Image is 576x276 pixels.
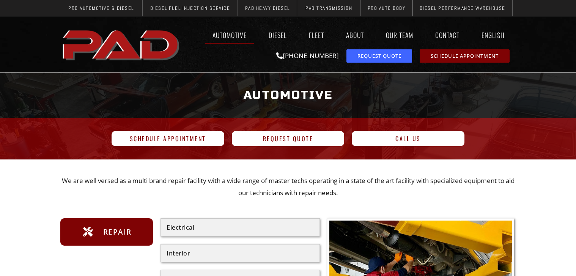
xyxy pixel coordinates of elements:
a: Request Quote [232,131,345,146]
span: Schedule Appointment [431,54,499,58]
a: request a service or repair quote [346,49,412,63]
span: Pro Automotive & Diesel [68,6,134,11]
span: Request Quote [263,136,313,142]
span: Schedule Appointment [130,136,206,142]
img: The image shows the word "PAD" in bold, red, uppercase letters with a slight shadow effect. [60,24,183,65]
span: PAD Transmission [305,6,352,11]
a: Schedule Appointment [112,131,224,146]
a: About [339,26,371,44]
a: Call Us [352,131,464,146]
a: [PHONE_NUMBER] [276,51,339,60]
span: Diesel Fuel Injection Service [150,6,230,11]
a: Our Team [379,26,420,44]
a: schedule repair or service appointment [420,49,510,63]
div: Electrical [167,224,314,230]
a: English [474,26,516,44]
h1: Automotive [64,81,512,109]
div: Interior [167,250,314,256]
span: Call Us [395,136,421,142]
span: Pro Auto Body [368,6,406,11]
p: We are well versed as a multi brand repair facility with a wide range of master techs operating i... [60,175,516,199]
a: Diesel [261,26,294,44]
a: Fleet [302,26,331,44]
a: Automotive [205,26,254,44]
span: Diesel Performance Warehouse [420,6,505,11]
span: PAD Heavy Diesel [245,6,290,11]
nav: Menu [183,26,516,44]
a: pro automotive and diesel home page [60,24,183,65]
span: Request Quote [357,54,401,58]
span: Repair [101,226,132,238]
a: Contact [428,26,467,44]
